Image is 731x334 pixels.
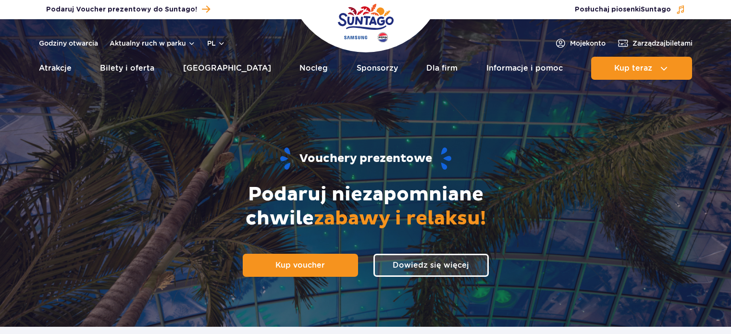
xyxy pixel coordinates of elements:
span: Kup teraz [614,64,652,73]
button: pl [207,38,225,48]
span: Dowiedz się więcej [393,260,469,270]
a: Nocleg [299,57,328,80]
span: zabawy i relaksu! [314,207,486,231]
a: Dowiedz się więcej [373,254,489,277]
h2: Podaruj niezapomniane chwile [198,183,534,231]
span: Moje konto [570,38,606,48]
a: Podaruj Voucher prezentowy do Suntago! [46,3,210,16]
a: Zarządzajbiletami [617,37,693,49]
span: Posłuchaj piosenki [575,5,671,14]
span: Zarządzaj biletami [632,38,693,48]
span: Kup voucher [275,260,325,270]
a: Informacje i pomoc [486,57,563,80]
a: Atrakcje [39,57,72,80]
a: Sponsorzy [357,57,398,80]
button: Aktualny ruch w parku [110,39,196,47]
button: Kup teraz [591,57,692,80]
h1: Vouchery prezentowe [57,147,675,171]
a: Dla firm [426,57,458,80]
a: Kup voucher [243,254,358,277]
a: Bilety i oferta [100,57,154,80]
span: Podaruj Voucher prezentowy do Suntago! [46,5,197,14]
span: Suntago [641,6,671,13]
a: Godziny otwarcia [39,38,98,48]
button: Posłuchaj piosenkiSuntago [575,5,685,14]
a: Mojekonto [555,37,606,49]
a: [GEOGRAPHIC_DATA] [183,57,271,80]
